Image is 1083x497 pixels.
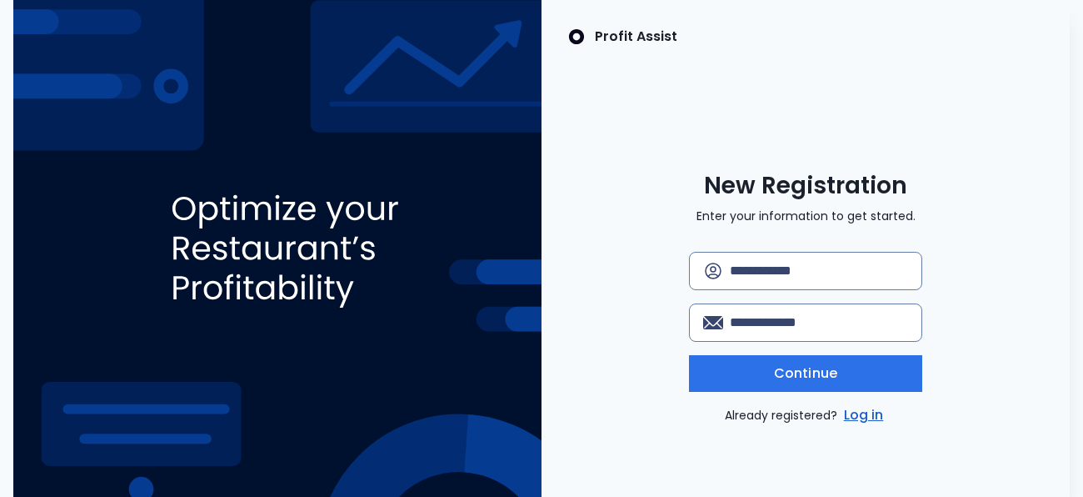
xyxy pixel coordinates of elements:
a: Log in [841,405,887,425]
button: Continue [689,355,922,392]
p: Profit Assist [595,27,677,47]
span: New Registration [704,171,907,201]
img: SpotOn Logo [568,27,585,47]
p: Enter your information to get started. [696,208,916,225]
span: Continue [774,364,837,384]
p: Already registered? [725,405,887,425]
